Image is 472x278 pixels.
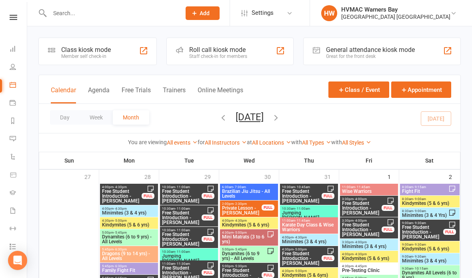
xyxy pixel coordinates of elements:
button: Class / Event [328,81,389,98]
a: All events [167,139,198,146]
button: Day [50,110,80,125]
span: 8:30am [402,197,458,201]
div: FULL [262,272,274,278]
span: 4:30pm [282,248,322,251]
span: 11:00am [282,219,336,222]
span: - 11:00am [175,250,190,254]
span: Jumping [PERSON_NAME] [162,254,216,263]
div: [GEOGRAPHIC_DATA] [GEOGRAPHIC_DATA] [341,13,450,20]
div: FULL [322,193,334,199]
span: 3:30pm [342,219,382,222]
span: Minimites (3 & 4 yrs) [342,244,396,249]
span: 4:00pm [102,185,142,189]
button: Add [186,6,220,20]
div: Open Intercom Messenger [8,251,27,270]
span: Pre-Testing Clinic [342,268,396,273]
span: 10:30am [162,228,202,232]
div: 27 [84,170,99,183]
span: - 11:45am [355,185,370,189]
div: 31 [324,170,339,183]
span: - 4:30pm [354,252,367,256]
strong: with [291,139,302,145]
span: 4:30pm [282,269,336,273]
span: 4:30pm [342,264,396,268]
span: - 11:00am [175,207,190,210]
button: [DATE] [236,111,264,123]
span: 5:45pm [102,264,156,268]
button: Trainers [163,86,186,103]
span: Mini Matrats (3 to 6 yrs) [222,234,267,244]
span: Fight Fit [402,189,448,194]
span: 6:30am [222,185,276,189]
span: - 4:45pm [354,264,367,268]
input: Search... [47,8,175,19]
span: 11:00am [342,185,396,189]
th: Thu [279,152,339,169]
span: - 11:00am [295,207,310,210]
span: 3:30pm [342,197,382,201]
span: - 11:30am [175,262,190,266]
div: Roll call kiosk mode [189,46,247,54]
span: - 7:30am [233,185,246,189]
span: - 9:30am [413,255,426,258]
button: Agenda [88,86,110,103]
span: Minimites (3 & 4 yrs) [402,258,458,263]
a: Reports [10,113,28,131]
span: Dragons (9 to 14 yrs) - All Levels [102,251,156,261]
span: Free Student Introduction - [PERSON_NAME] [342,201,382,215]
span: Add [200,10,210,16]
span: Settings [252,4,274,22]
span: 9:00am [402,255,458,258]
span: - 10:15am [413,267,428,270]
span: 10:30am [162,250,216,254]
span: - 11:45am [295,219,310,222]
a: All Types [302,139,331,146]
span: 5:00pm [102,231,156,234]
span: Kindymites (5 & 6 yrs) [222,222,276,227]
a: Product Sales [10,167,28,185]
span: - 2:30pm [234,202,247,206]
span: - 5:00pm [234,231,247,234]
span: Kindymites (5 & 6 yrs) [402,201,458,206]
span: - 9:00am [413,209,426,213]
span: - 4:00pm [354,197,367,201]
div: 2 [449,170,460,183]
div: FULL [202,214,214,220]
span: - 4:30pm [294,236,307,239]
span: 5:45pm [102,248,156,251]
span: 4:00pm [102,207,156,210]
div: FULL [202,193,214,199]
span: Minimites (3 & 4 Yrs) [402,213,448,218]
span: 11:00am [162,262,202,266]
span: 4:30pm [222,231,267,234]
div: Member self check-in [61,54,111,59]
span: Free Student Introduction - [PERSON_NAME] [162,189,202,203]
div: FULL [202,236,214,242]
span: Free Student Introduction - [PERSON_NAME] [282,251,322,266]
th: Mon [99,152,159,169]
span: 4:00pm [342,252,396,256]
span: Dynamites (6 to 9 yrs) - All Levels [222,251,267,261]
span: 8:30am [402,209,448,213]
span: 4:00pm [222,219,276,222]
span: Free Student Introduction - [PERSON_NAME] [402,225,444,239]
span: - 9:30am [413,221,426,225]
a: People [10,59,28,77]
span: 3:30pm [342,240,396,244]
span: - 5:30pm [234,264,247,268]
span: - 9:00am [413,197,426,201]
strong: You are viewing [128,139,167,145]
span: Private Lesson - [PERSON_NAME] [222,206,262,215]
div: HVMAC Warners Bay [341,6,450,13]
div: FULL [322,255,334,261]
div: Great for the front desk [326,54,415,59]
span: Free Student Introduction - [PERSON_NAME] [162,210,202,225]
div: 1 [388,170,399,183]
div: 29 [204,170,219,183]
div: General attendance kiosk mode [326,46,415,54]
th: Sat [399,152,460,169]
span: 9:30am [402,267,458,270]
div: 28 [144,170,159,183]
span: Kindymites (5 & 6 yrs) [402,246,458,251]
span: 4:00pm [282,236,336,239]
